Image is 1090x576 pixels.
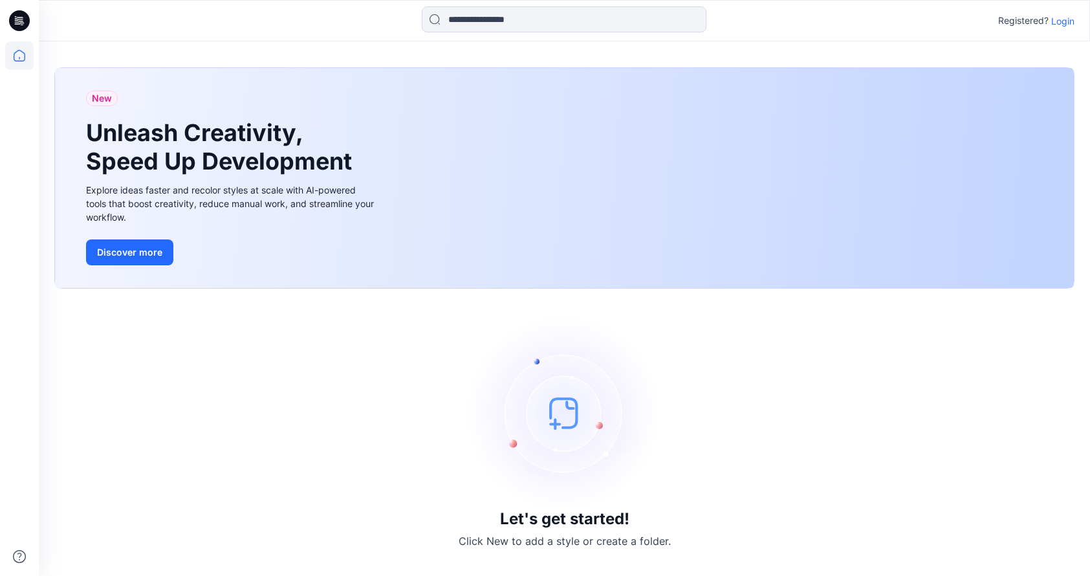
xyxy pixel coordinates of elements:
[1051,14,1074,28] p: Login
[86,239,377,265] a: Discover more
[92,91,112,106] span: New
[998,13,1049,28] p: Registered?
[86,239,173,265] button: Discover more
[500,510,629,528] h3: Let's get started!
[86,183,377,224] div: Explore ideas faster and recolor styles at scale with AI-powered tools that boost creativity, red...
[459,533,671,549] p: Click New to add a style or create a folder.
[468,316,662,510] img: empty-state-image.svg
[86,119,358,175] h1: Unleash Creativity, Speed Up Development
